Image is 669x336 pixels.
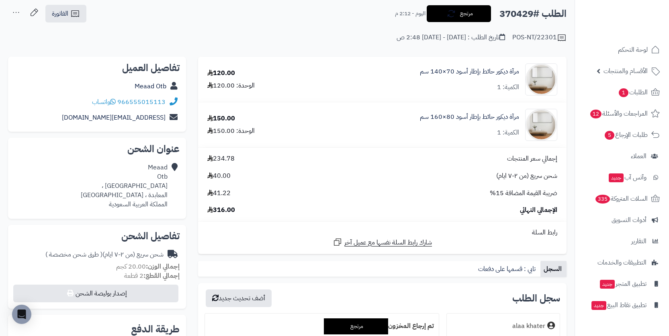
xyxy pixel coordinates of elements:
a: لوحة التحكم [580,40,664,59]
button: أضف تحديث جديد [206,289,272,307]
a: مرآة ديكور حائط بإطار أسود 80×160 سم [420,112,519,122]
span: ( طرق شحن مخصصة ) [45,250,102,259]
strong: إجمالي القطع: [143,271,180,281]
span: المراجعات والأسئلة [589,108,648,119]
h3: سجل الطلب [512,293,560,303]
div: الوحدة: 150.00 [207,126,255,136]
div: مرتجع [324,318,388,334]
small: 2 قطعة [124,271,180,281]
img: 1753776948-1-90x90.jpg [526,63,557,96]
span: جديد [609,173,624,182]
a: [EMAIL_ADDRESS][DOMAIN_NAME] [62,113,166,122]
div: 150.00 [207,114,235,123]
span: جديد [600,280,615,289]
span: جديد [591,301,606,310]
div: الوحدة: 120.00 [207,81,255,90]
span: إجمالي سعر المنتجات [507,154,557,163]
a: طلبات الإرجاع5 [580,125,664,145]
a: Meaad Otb [135,81,166,91]
a: التطبيقات والخدمات [580,253,664,272]
h2: تفاصيل الشحن [14,231,180,241]
h2: الطلب #370429 [499,6,567,22]
a: وآتس آبجديد [580,168,664,187]
span: أدوات التسويق [612,214,646,226]
span: ضريبة القيمة المضافة 15% [490,189,557,198]
span: 40.00 [207,171,231,181]
span: الإجمالي النهائي [520,206,557,215]
span: لوحة التحكم [618,44,648,55]
div: الكمية: 1 [497,128,519,137]
span: 316.00 [207,206,235,215]
div: تاريخ الطلب : [DATE] - [DATE] 2:48 ص [397,33,505,42]
span: السلات المتروكة [595,193,648,204]
div: Meaad Otb [GEOGRAPHIC_DATA] ، المعابدة ، [GEOGRAPHIC_DATA] المملكة العربية السعودية [81,163,168,209]
small: اليوم - 2:12 م [395,10,426,18]
a: شارك رابط السلة نفسها مع عميل آخر [333,237,432,247]
span: 335 [595,195,610,204]
h2: تفاصيل العميل [14,63,180,73]
span: العملاء [631,151,646,162]
span: الفاتورة [52,9,68,18]
span: تطبيق نقاط البيع [591,299,646,311]
a: أدوات التسويق [580,210,664,230]
div: 120.00 [207,69,235,78]
a: 966555015113 [117,97,166,107]
a: الفاتورة [45,5,86,22]
span: الطلبات [618,87,648,98]
button: إصدار بوليصة الشحن [13,285,178,302]
span: وآتس آب [608,172,646,183]
div: شحن سريع (من ٢-٧ ايام) [45,250,164,259]
a: تابي : قسمها على دفعات [475,261,540,277]
span: 234.78 [207,154,235,163]
a: تطبيق نقاط البيعجديد [580,295,664,315]
div: POS-NT/22301 [512,33,567,43]
span: 5 [605,131,614,140]
strong: إجمالي الوزن: [146,262,180,271]
span: 1 [619,88,628,97]
button: مرتجع [427,5,491,22]
div: رابط السلة [201,228,563,237]
a: السجل [540,261,567,277]
div: الكمية: 1 [497,83,519,92]
span: التقارير [631,236,646,247]
div: alaa khater [512,322,545,331]
a: التقارير [580,232,664,251]
a: المراجعات والأسئلة12 [580,104,664,123]
b: تم إرجاع المخزون [388,321,434,331]
div: Open Intercom Messenger [12,305,31,324]
a: تطبيق المتجرجديد [580,274,664,293]
a: الطلبات1 [580,83,664,102]
h2: عنوان الشحن [14,144,180,154]
span: تطبيق المتجر [599,278,646,289]
a: العملاء [580,147,664,166]
span: طلبات الإرجاع [604,129,648,141]
a: واتساب [92,97,116,107]
span: 12 [590,110,601,118]
span: شارك رابط السلة نفسها مع عميل آخر [344,238,432,247]
span: التطبيقات والخدمات [597,257,646,268]
a: السلات المتروكة335 [580,189,664,208]
img: 1753778503-1-90x90.jpg [526,109,557,141]
a: مرآة ديكور حائط بإطار أسود 70×140 سم [420,67,519,76]
h2: طريقة الدفع [131,324,180,334]
span: شحن سريع (من ٢-٧ ايام) [496,171,557,181]
small: 20.00 كجم [116,262,180,271]
span: الأقسام والمنتجات [604,65,648,77]
span: 41.22 [207,189,231,198]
